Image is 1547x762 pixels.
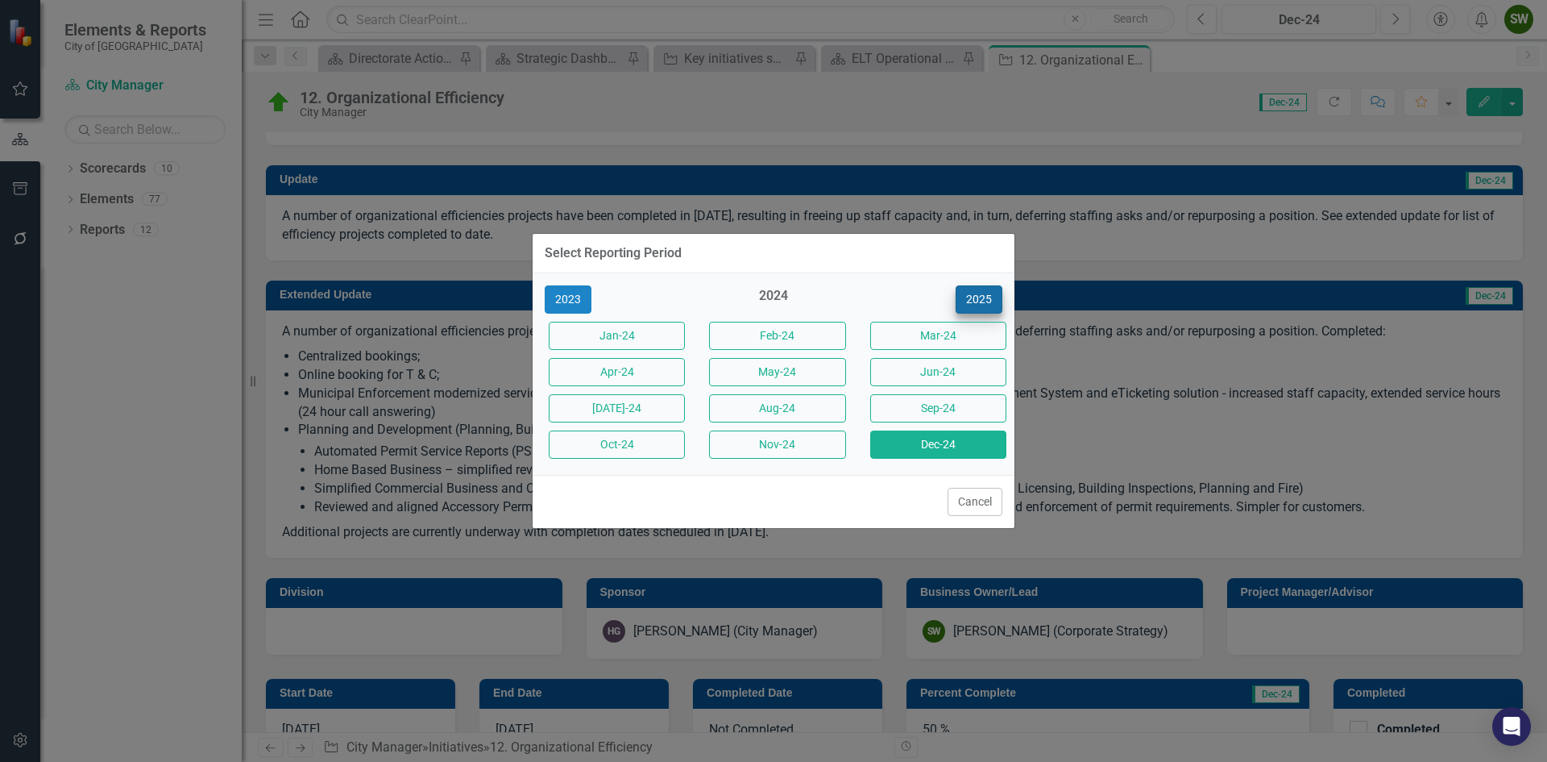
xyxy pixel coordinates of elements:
[709,322,845,350] button: Feb-24
[1492,707,1531,746] div: Open Intercom Messenger
[956,285,1002,314] button: 2025
[948,488,1002,516] button: Cancel
[545,246,682,260] div: Select Reporting Period
[549,358,685,386] button: Apr-24
[705,287,841,314] div: 2024
[709,394,845,423] button: Aug-24
[870,322,1006,350] button: Mar-24
[545,285,591,314] button: 2023
[549,322,685,350] button: Jan-24
[870,394,1006,423] button: Sep-24
[709,431,845,459] button: Nov-24
[549,431,685,459] button: Oct-24
[709,358,845,386] button: May-24
[549,394,685,423] button: [DATE]-24
[870,431,1006,459] button: Dec-24
[870,358,1006,386] button: Jun-24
